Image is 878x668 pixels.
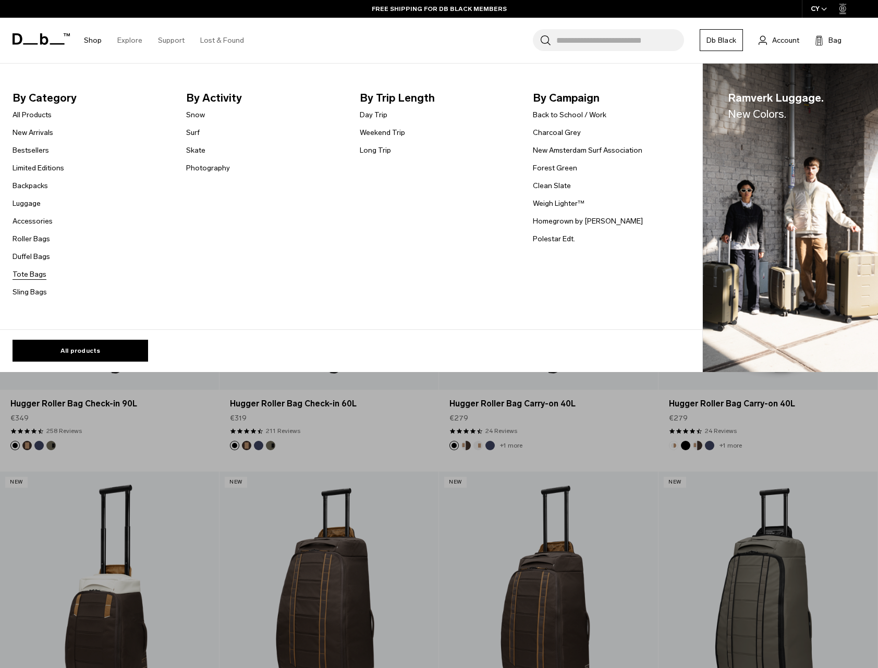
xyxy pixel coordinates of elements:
span: Ramverk Luggage. [728,90,824,122]
a: Explore [117,22,142,59]
a: Polestar Edt. [533,233,575,244]
button: Bag [815,34,842,46]
a: All products [13,340,148,362]
nav: Main Navigation [76,18,252,63]
a: Clean Slate [533,180,571,191]
a: Surf [186,127,200,138]
span: Bag [828,35,842,46]
span: By Trip Length [360,90,517,106]
a: Charcoal Grey [533,127,581,138]
a: Long Trip [360,145,391,156]
span: By Activity [186,90,343,106]
span: By Campaign [533,90,690,106]
a: New Amsterdam Surf Association [533,145,642,156]
a: Lost & Found [200,22,244,59]
a: Weigh Lighter™ [533,198,584,209]
span: Account [772,35,799,46]
span: New Colors. [728,107,786,120]
a: Snow [186,109,205,120]
a: Day Trip [360,109,387,120]
a: Roller Bags [13,233,50,244]
a: Photography [186,163,230,174]
a: Backpacks [13,180,48,191]
a: Homegrown by [PERSON_NAME] [533,216,643,227]
a: Tote Bags [13,269,46,280]
a: Ramverk Luggage.New Colors. Db [703,64,878,373]
a: Limited Editions [13,163,64,174]
a: Back to School / Work [533,109,606,120]
span: By Category [13,90,169,106]
a: Accessories [13,216,53,227]
a: Account [759,34,799,46]
a: Forest Green [533,163,577,174]
a: Bestsellers [13,145,49,156]
a: Luggage [13,198,41,209]
a: New Arrivals [13,127,53,138]
a: Skate [186,145,205,156]
a: FREE SHIPPING FOR DB BLACK MEMBERS [372,4,507,14]
a: All Products [13,109,52,120]
a: Sling Bags [13,287,47,298]
a: Duffel Bags [13,251,50,262]
a: Support [158,22,185,59]
a: Shop [84,22,102,59]
img: Db [703,64,878,373]
a: Weekend Trip [360,127,405,138]
a: Db Black [700,29,743,51]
